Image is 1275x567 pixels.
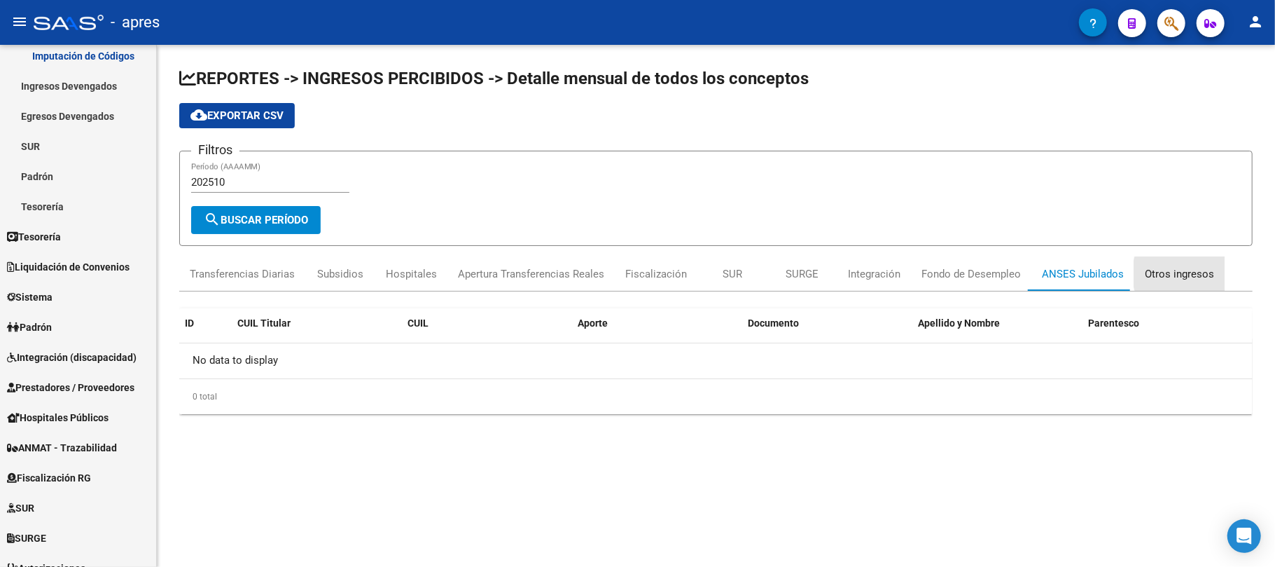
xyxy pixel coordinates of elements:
span: Integración (discapacidad) [7,350,137,365]
div: Subsidios [317,266,363,282]
div: No data to display [179,343,1253,378]
div: Open Intercom Messenger [1227,519,1261,553]
div: ANSES Jubilados [1042,266,1124,282]
span: Padrón [7,320,52,335]
div: Otros ingresos [1145,266,1214,282]
span: Liquidación de Convenios [7,259,130,275]
span: ANMAT - Trazabilidad [7,440,117,456]
span: - apres [111,7,160,38]
h3: Filtros [191,140,239,160]
button: Buscar Período [191,206,321,234]
mat-icon: cloud_download [190,107,207,123]
mat-icon: menu [11,13,28,30]
span: Apellido y Nombre [918,317,1000,329]
div: Hospitales [386,266,437,282]
div: SURGE [786,266,819,282]
datatable-header-cell: Documento [742,308,912,339]
div: Apertura Transferencias Reales [458,266,604,282]
div: Fondo de Desempleo [921,266,1021,282]
datatable-header-cell: Apellido y Nombre [912,308,1082,339]
span: Tesorería [7,229,61,245]
span: Prestadores / Proveedores [7,380,134,395]
div: 0 total [179,379,1253,414]
span: Buscar Período [204,214,308,226]
datatable-header-cell: ID [179,308,232,339]
span: SUR [7,500,34,516]
span: ID [185,317,194,329]
button: Exportar CSV [179,103,295,128]
span: Parentesco [1088,317,1139,329]
span: Documento [748,317,799,329]
span: CUIL Titular [237,317,291,329]
datatable-header-cell: Parentesco [1082,308,1253,339]
datatable-header-cell: CUIL [402,308,572,339]
span: Aporte [578,317,608,329]
div: Fiscalización [625,266,687,282]
span: Exportar CSV [190,109,284,122]
span: Sistema [7,289,53,305]
mat-icon: search [204,211,221,228]
mat-icon: person [1247,13,1264,30]
span: Fiscalización RG [7,470,91,486]
span: SURGE [7,531,46,546]
datatable-header-cell: CUIL Titular [232,308,402,339]
span: CUIL [407,317,429,329]
span: REPORTES -> INGRESOS PERCIBIDOS -> Detalle mensual de todos los conceptos [179,69,809,88]
div: Integración [848,266,900,282]
div: SUR [723,266,742,282]
span: Hospitales Públicos [7,410,109,425]
div: Transferencias Diarias [190,266,295,282]
datatable-header-cell: Aporte [572,308,742,339]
